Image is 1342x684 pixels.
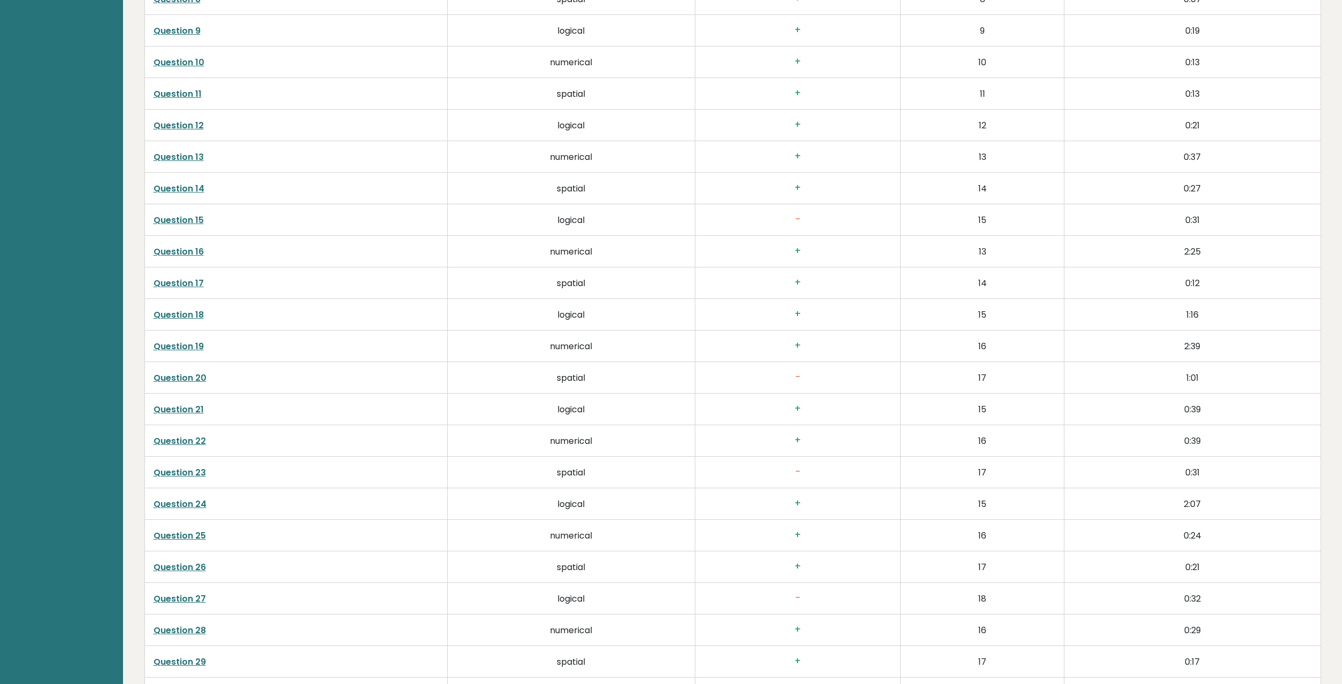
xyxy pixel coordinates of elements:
td: numerical [447,519,695,551]
td: 17 [901,362,1064,393]
td: 2:07 [1064,488,1321,519]
td: 16 [901,519,1064,551]
td: numerical [447,330,695,362]
a: Question 18 [154,309,204,321]
td: 0:29 [1064,614,1321,645]
td: numerical [447,141,695,172]
a: Question 23 [154,466,206,479]
td: 0:39 [1064,425,1321,456]
h3: + [704,245,892,257]
td: 0:21 [1064,109,1321,141]
h3: + [704,529,892,541]
td: 17 [901,645,1064,677]
td: 12 [901,109,1064,141]
td: 0:13 [1064,78,1321,109]
h3: + [704,25,892,36]
td: 15 [901,393,1064,425]
td: 18 [901,582,1064,614]
td: 0:19 [1064,14,1321,46]
td: 0:12 [1064,267,1321,298]
td: logical [447,109,695,141]
a: Question 21 [154,403,204,416]
td: 2:39 [1064,330,1321,362]
a: Question 12 [154,119,204,132]
td: logical [447,582,695,614]
a: Question 24 [154,498,206,510]
td: 17 [901,456,1064,488]
h3: - [704,593,892,604]
h3: + [704,624,892,635]
h3: + [704,656,892,667]
a: Question 19 [154,340,204,352]
td: numerical [447,46,695,78]
td: 16 [901,614,1064,645]
td: logical [447,204,695,235]
td: 10 [901,46,1064,78]
td: spatial [447,267,695,298]
td: 0:32 [1064,582,1321,614]
td: 15 [901,298,1064,330]
h3: + [704,151,892,162]
td: 0:24 [1064,519,1321,551]
h3: + [704,277,892,288]
h3: + [704,182,892,194]
td: spatial [447,362,695,393]
td: 16 [901,425,1064,456]
h3: + [704,340,892,351]
td: logical [447,298,695,330]
h3: - [704,466,892,478]
td: spatial [447,645,695,677]
a: Question 26 [154,561,206,573]
td: 17 [901,551,1064,582]
h3: + [704,56,892,67]
td: 2:25 [1064,235,1321,267]
td: 0:27 [1064,172,1321,204]
td: 14 [901,172,1064,204]
td: 13 [901,235,1064,267]
td: 0:31 [1064,204,1321,235]
a: Question 28 [154,624,206,636]
td: 1:16 [1064,298,1321,330]
td: 0:37 [1064,141,1321,172]
td: 15 [901,204,1064,235]
td: 0:13 [1064,46,1321,78]
td: numerical [447,614,695,645]
a: Question 9 [154,25,201,37]
td: 13 [901,141,1064,172]
a: Question 20 [154,372,206,384]
td: logical [447,393,695,425]
h3: + [704,561,892,572]
td: 0:31 [1064,456,1321,488]
td: numerical [447,235,695,267]
td: 1:01 [1064,362,1321,393]
h3: + [704,435,892,446]
a: Question 29 [154,656,206,668]
h3: - [704,214,892,225]
td: logical [447,488,695,519]
a: Question 16 [154,245,204,258]
td: spatial [447,172,695,204]
td: spatial [447,551,695,582]
h3: + [704,119,892,130]
td: 11 [901,78,1064,109]
h3: + [704,88,892,99]
a: Question 27 [154,593,206,605]
h3: + [704,498,892,509]
td: 0:39 [1064,393,1321,425]
td: 9 [901,14,1064,46]
td: logical [447,14,695,46]
td: 14 [901,267,1064,298]
h3: + [704,403,892,414]
a: Question 15 [154,214,204,226]
a: Question 17 [154,277,204,289]
a: Question 25 [154,529,206,542]
td: 0:17 [1064,645,1321,677]
td: spatial [447,456,695,488]
a: Question 13 [154,151,204,163]
td: 16 [901,330,1064,362]
a: Question 10 [154,56,204,68]
a: Question 11 [154,88,202,100]
h3: - [704,372,892,383]
td: 0:21 [1064,551,1321,582]
td: spatial [447,78,695,109]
